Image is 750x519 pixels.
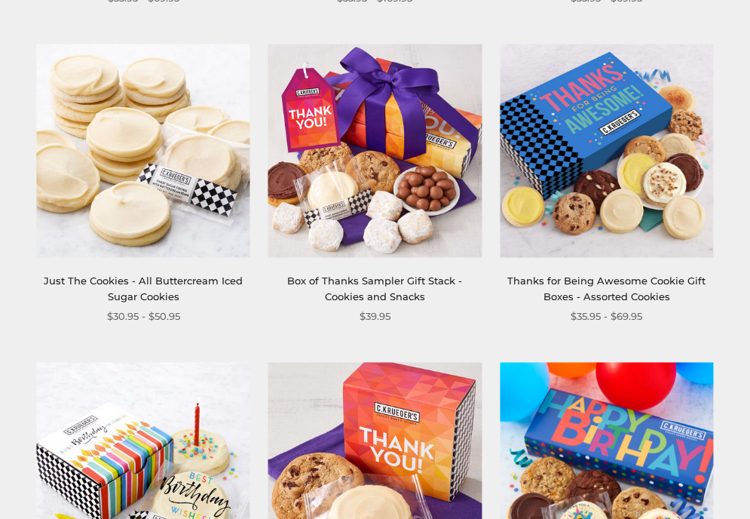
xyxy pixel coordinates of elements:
span: $35.95 - $69.95 [571,309,642,324]
img: Box of Thanks Sampler Gift Stack - Cookies and Snacks [268,45,482,258]
a: Thanks for Being Awesome Cookie Gift Boxes - Assorted Cookies [507,275,706,302]
iframe: Sign Up via Text for Offers [12,462,156,507]
a: Just The Cookies - All Buttercream Iced Sugar Cookies [44,275,243,302]
img: Thanks for Being Awesome Cookie Gift Boxes - Assorted Cookies [500,45,713,258]
img: Just The Cookies - All Buttercream Iced Sugar Cookies [37,45,250,258]
a: Box of Thanks Sampler Gift Stack - Cookies and Snacks [287,275,462,302]
span: $39.95 [360,309,390,324]
span: $30.95 - $50.95 [107,309,180,324]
